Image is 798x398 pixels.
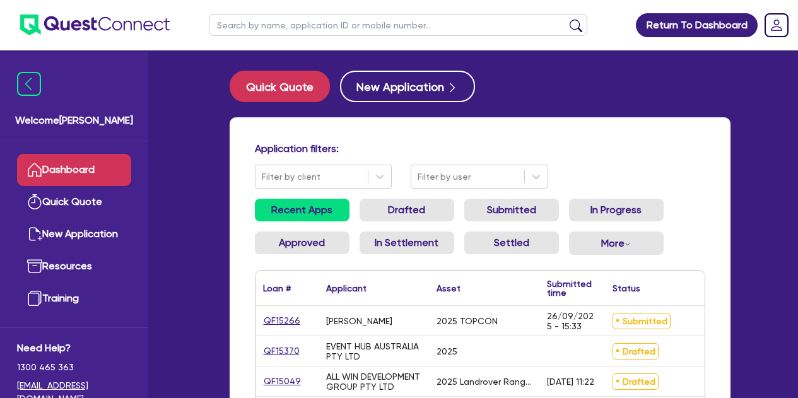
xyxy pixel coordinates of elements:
[17,341,131,356] span: Need Help?
[569,199,664,221] a: In Progress
[230,71,330,102] button: Quick Quote
[547,279,592,297] div: Submitted time
[613,313,671,329] span: Submitted
[17,361,131,374] span: 1300 465 363
[17,218,131,250] a: New Application
[464,199,559,221] a: Submitted
[209,14,587,36] input: Search by name, application ID or mobile number...
[263,374,302,389] a: QF15049
[27,226,42,242] img: new-application
[613,284,640,293] div: Status
[27,194,42,209] img: quick-quote
[437,284,461,293] div: Asset
[464,231,559,254] a: Settled
[360,199,454,221] a: Drafted
[263,284,291,293] div: Loan #
[17,186,131,218] a: Quick Quote
[326,341,421,361] div: EVENT HUB AUSTRALIA PTY LTD
[326,284,367,293] div: Applicant
[360,231,454,254] a: In Settlement
[636,13,758,37] a: Return To Dashboard
[613,343,659,360] span: Drafted
[613,373,659,390] span: Drafted
[547,311,597,331] div: 26/09/2025 - 15:33
[255,143,705,155] h4: Application filters:
[326,316,392,326] div: [PERSON_NAME]
[255,199,349,221] a: Recent Apps
[255,231,349,254] a: Approved
[437,316,498,326] div: 2025 TOPCON
[760,9,793,42] a: Dropdown toggle
[15,113,133,128] span: Welcome [PERSON_NAME]
[340,71,475,102] button: New Application
[263,344,300,358] a: QF15370
[263,313,301,328] a: QF15266
[230,71,340,102] a: Quick Quote
[437,377,532,387] div: 2025 Landrover Range Rover Sport Autobiography
[326,372,421,392] div: ALL WIN DEVELOPMENT GROUP PTY LTD
[17,283,131,315] a: Training
[569,231,664,255] button: Dropdown toggle
[437,346,457,356] div: 2025
[27,291,42,306] img: training
[17,72,41,96] img: icon-menu-close
[17,154,131,186] a: Dashboard
[27,259,42,274] img: resources
[17,250,131,283] a: Resources
[547,377,594,387] div: [DATE] 11:22
[20,15,170,35] img: quest-connect-logo-blue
